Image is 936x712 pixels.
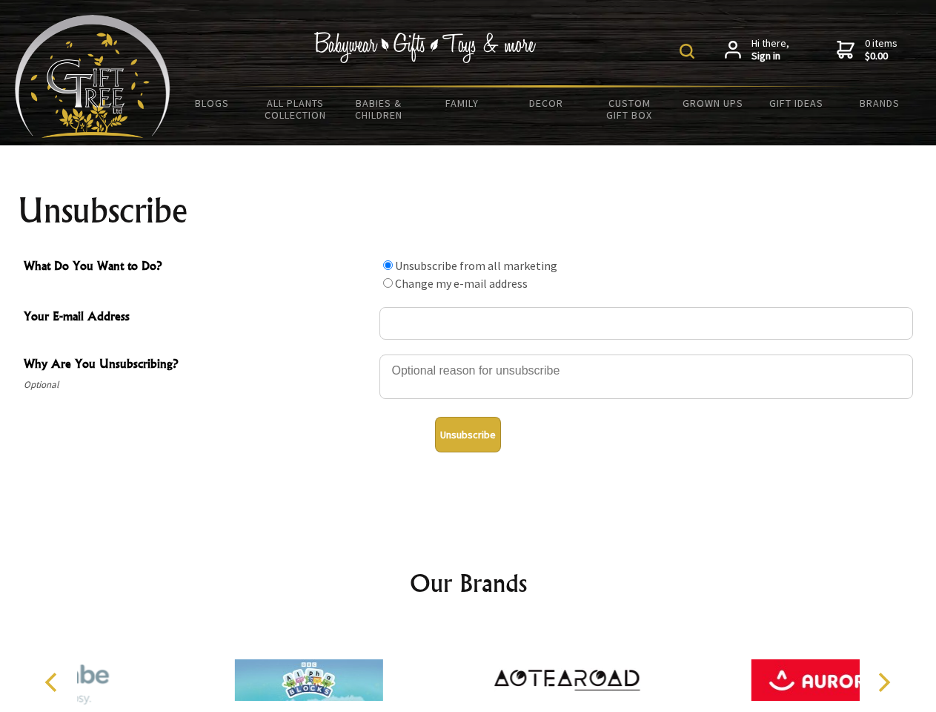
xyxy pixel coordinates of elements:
button: Unsubscribe [435,417,501,452]
a: Grown Ups [671,88,754,119]
a: 0 items$0.00 [837,37,897,63]
a: BLOGS [170,88,254,119]
a: Family [421,88,505,119]
span: What Do You Want to Do? [24,257,372,278]
button: Previous [37,666,70,699]
strong: Sign in [751,50,789,63]
span: 0 items [865,36,897,63]
h2: Our Brands [30,565,907,601]
span: Your E-mail Address [24,307,372,329]
span: Why Are You Unsubscribing? [24,355,372,376]
a: Babies & Children [337,88,421,131]
a: Custom Gift Box [588,88,671,131]
textarea: Why Are You Unsubscribing? [379,355,913,399]
h1: Unsubscribe [18,193,919,228]
img: Babywear - Gifts - Toys & more [314,32,537,63]
a: Decor [504,88,588,119]
img: Babyware - Gifts - Toys and more... [15,15,170,138]
button: Next [867,666,900,699]
span: Hi there, [751,37,789,63]
input: What Do You Want to Do? [383,260,393,270]
a: Hi there,Sign in [725,37,789,63]
a: All Plants Collection [254,88,338,131]
label: Unsubscribe from all marketing [395,258,557,273]
input: What Do You Want to Do? [383,278,393,288]
strong: $0.00 [865,50,897,63]
label: Change my e-mail address [395,276,528,291]
input: Your E-mail Address [379,307,913,340]
span: Optional [24,376,372,394]
img: product search [680,44,694,59]
a: Gift Ideas [754,88,838,119]
a: Brands [838,88,922,119]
